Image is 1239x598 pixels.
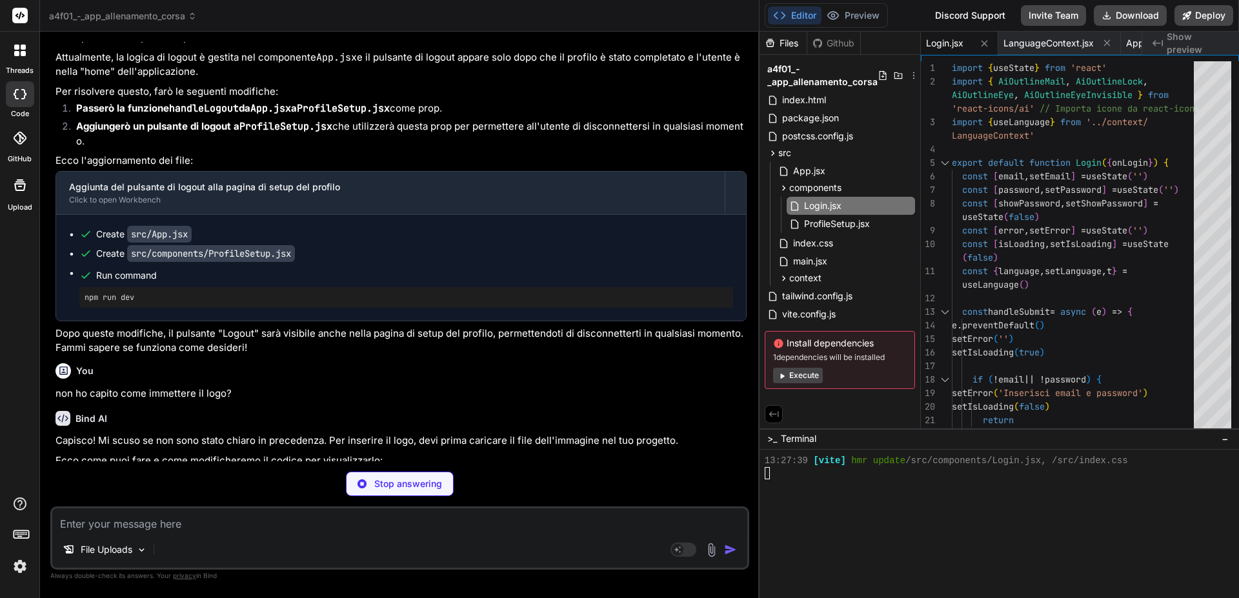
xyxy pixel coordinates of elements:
[96,269,733,282] span: Run command
[1143,75,1148,87] span: ,
[1174,184,1179,195] span: )
[1222,432,1229,445] span: −
[1117,184,1158,195] span: useState
[952,319,957,331] span: e
[921,305,935,319] div: 13
[1024,279,1029,290] span: )
[1133,170,1143,182] span: ''
[988,116,993,128] span: {
[127,226,192,243] code: src/App.jsx
[50,570,749,582] p: Always double-check its answers. Your in Bind
[1127,238,1169,250] span: useState
[952,333,993,344] span: setError
[1127,170,1133,182] span: (
[988,75,993,87] span: {
[1071,62,1107,74] span: 'react'
[1071,224,1076,236] span: ]
[1126,37,1158,50] span: App.jsx
[926,37,963,50] span: Login.jsx
[1143,224,1148,236] span: )
[998,238,1045,250] span: isLoading
[767,63,878,88] span: a4f01_-_app_allenamento_corsa
[55,85,747,99] p: Per risolvere questo, farò le seguenti modifiche:
[1019,346,1040,358] span: true
[1163,184,1174,195] span: ''
[1127,224,1133,236] span: (
[952,89,1014,101] span: AiOutlineEye
[921,332,935,346] div: 15
[773,337,907,350] span: Install dependencies
[952,62,983,74] span: import
[962,224,988,236] span: const
[781,432,816,445] span: Terminal
[1024,224,1029,236] span: ,
[952,346,1014,358] span: setIsLoading
[1127,306,1133,317] span: {
[993,333,998,344] span: (
[952,130,1034,141] span: LanguageContext'
[1112,306,1122,317] span: =>
[1003,211,1009,223] span: (
[1040,374,1045,385] span: !
[921,359,935,373] div: 17
[993,374,998,385] span: !
[998,184,1040,195] span: password
[773,352,907,363] span: 1 dependencies will be installed
[55,154,747,168] p: Ecco l'aggiornamento dei file:
[972,374,983,385] span: if
[1029,157,1071,168] span: function
[921,170,935,183] div: 6
[813,455,845,467] span: [vite]
[1060,306,1086,317] span: async
[69,181,712,194] div: Aggiunta del pulsante di logout alla pagina di setup del profilo
[1029,224,1071,236] span: setError
[921,61,935,75] div: 1
[76,102,390,114] strong: Passerò la funzione da a
[921,414,935,427] div: 21
[962,306,988,317] span: const
[993,238,998,250] span: [
[55,50,747,79] p: Attualmente, la logica di logout è gestita nel componente e il pulsante di logout appare solo dop...
[1122,265,1127,277] span: =
[1065,75,1071,87] span: ,
[1096,374,1102,385] span: {
[821,6,885,25] button: Preview
[1086,170,1127,182] span: useState
[773,368,823,383] button: Execute
[921,197,935,210] div: 8
[1153,157,1158,168] span: )
[962,279,1019,290] span: useLanguage
[1045,62,1065,74] span: from
[1153,197,1158,209] span: =
[962,184,988,195] span: const
[952,401,1014,412] span: setIsLoading
[1045,401,1050,412] span: )
[9,555,31,577] img: settings
[49,10,197,23] span: a4f01_-_app_allenamento_corsa
[374,477,442,490] p: Stop answering
[1138,89,1143,101] span: }
[789,181,841,194] span: components
[792,235,834,251] span: index.css
[1034,319,1040,331] span: (
[792,163,827,179] span: App.jsx
[1158,184,1163,195] span: (
[1019,279,1024,290] span: (
[952,387,993,399] span: setError
[1029,170,1071,182] span: setEmail
[66,119,747,148] li: che utilizzerà questa prop per permettere all'utente di disconnettersi in qualsiasi momento.
[1034,211,1040,223] span: )
[993,252,998,263] span: )
[921,183,935,197] div: 7
[127,245,295,262] code: src/components/ProfileSetup.jsx
[1034,62,1040,74] span: }
[1045,374,1086,385] span: password
[1102,265,1107,277] span: ,
[789,272,821,284] span: context
[988,306,1050,317] span: handleSubmit
[962,265,988,277] span: const
[1050,238,1112,250] span: setIsLoading
[1133,224,1143,236] span: ''
[851,455,905,467] span: hmr update
[936,305,953,319] div: Click to collapse the range.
